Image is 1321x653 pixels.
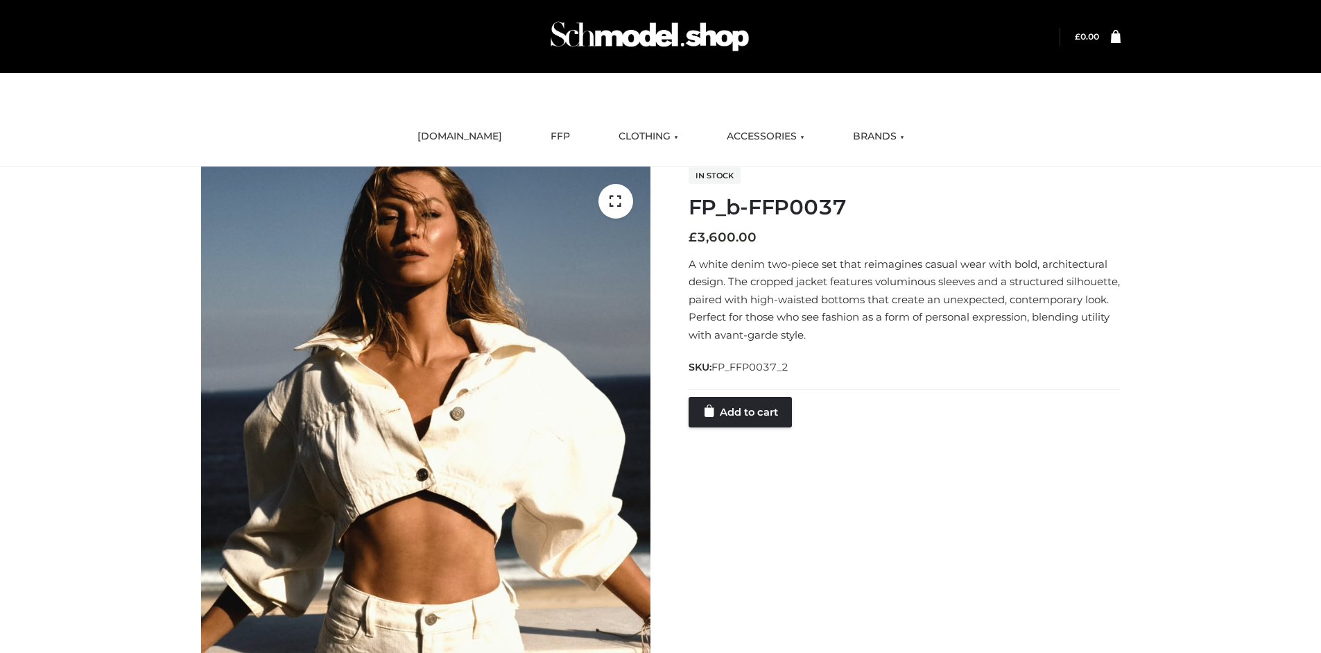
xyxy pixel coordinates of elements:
[1075,31,1099,42] bdi: 0.00
[1075,31,1099,42] a: £0.00
[689,230,697,245] span: £
[689,397,792,427] a: Add to cart
[843,121,915,152] a: BRANDS
[689,255,1121,344] p: A white denim two-piece set that reimagines casual wear with bold, architectural design. The crop...
[407,121,512,152] a: [DOMAIN_NAME]
[689,230,757,245] bdi: 3,600.00
[716,121,815,152] a: ACCESSORIES
[689,167,741,184] span: In stock
[608,121,689,152] a: CLOTHING
[540,121,580,152] a: FFP
[711,361,788,373] span: FP_FFP0037_2
[689,195,1121,220] h1: FP_b-FFP0037
[546,9,754,64] img: Schmodel Admin 964
[1075,31,1080,42] span: £
[689,359,790,375] span: SKU:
